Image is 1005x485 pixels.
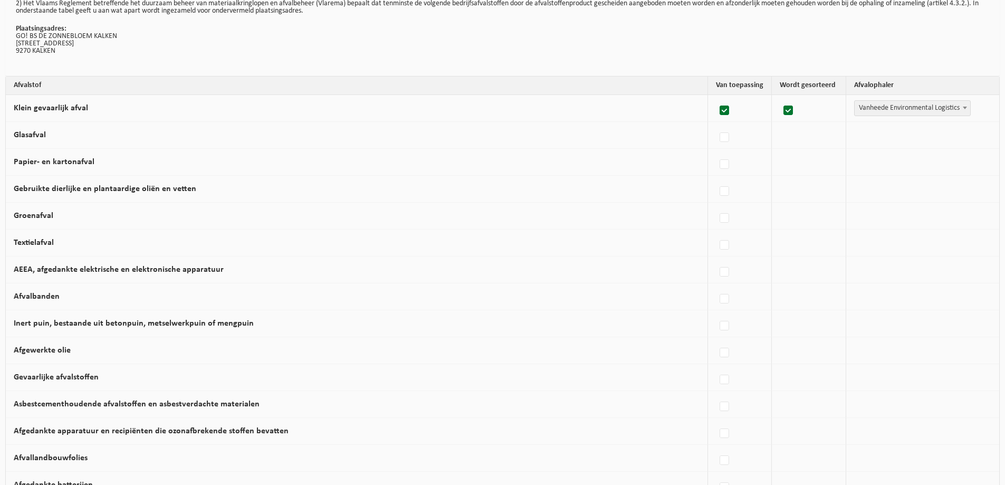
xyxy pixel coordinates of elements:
th: Afvalstof [6,77,708,95]
label: AEEA, afgedankte elektrische en elektronische apparatuur [14,265,224,274]
label: Klein gevaarlijk afval [14,104,88,112]
strong: Plaatsingsadres: [16,25,66,33]
label: Gebruikte dierlijke en plantaardige oliën en vetten [14,185,196,193]
label: Inert puin, bestaande uit betonpuin, metselwerkpuin of mengpuin [14,319,254,328]
label: Papier- en kartonafval [14,158,94,166]
p: GO! BS DE ZONNEBLOEM KALKEN [STREET_ADDRESS] 9270 KALKEN [16,25,989,55]
label: Afvalbanden [14,292,60,301]
span: Vanheede Environmental Logistics [854,100,971,116]
label: Groenafval [14,212,53,220]
th: Van toepassing [708,77,772,95]
th: Wordt gesorteerd [772,77,846,95]
span: Vanheede Environmental Logistics [855,101,970,116]
label: Afgewerkte olie [14,346,71,355]
label: Textielafval [14,239,54,247]
label: Afvallandbouwfolies [14,454,88,462]
label: Asbestcementhoudende afvalstoffen en asbestverdachte materialen [14,400,260,408]
label: Glasafval [14,131,46,139]
th: Afvalophaler [846,77,999,95]
label: Afgedankte apparatuur en recipiënten die ozonafbrekende stoffen bevatten [14,427,289,435]
label: Gevaarlijke afvalstoffen [14,373,99,382]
